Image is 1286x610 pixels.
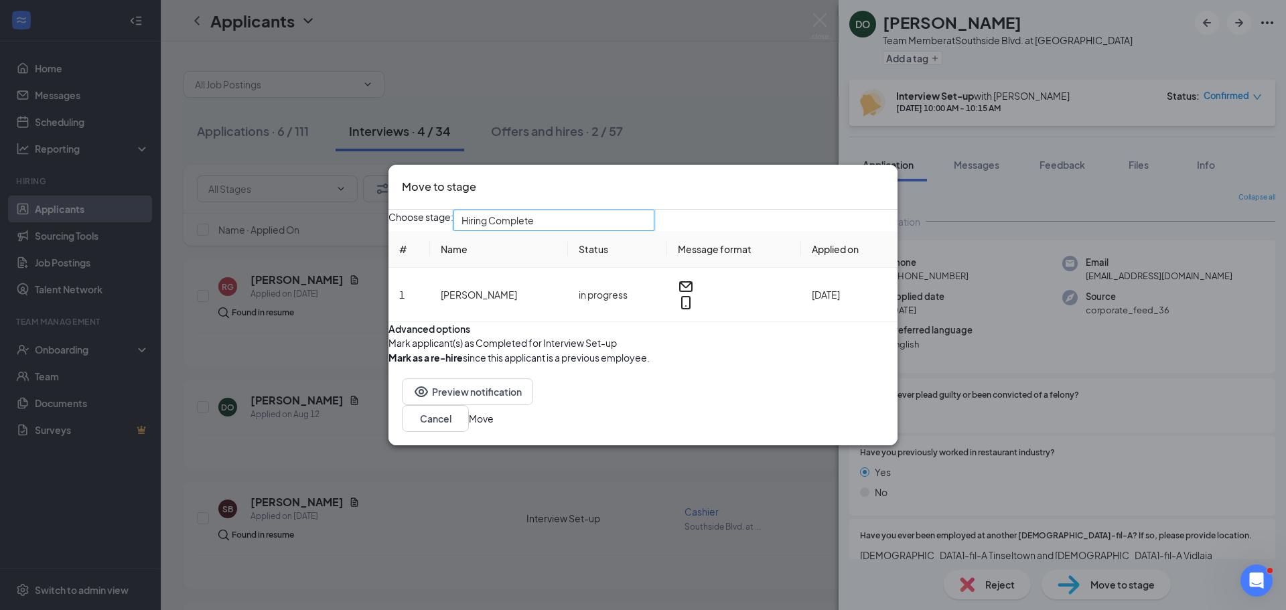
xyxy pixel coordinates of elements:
[402,378,533,405] button: EyePreview notification
[388,231,430,268] th: #
[388,350,650,365] div: since this applicant is a previous employee.
[568,268,667,322] td: in progress
[678,279,694,295] svg: Email
[667,231,801,268] th: Message format
[402,405,469,432] button: Cancel
[388,335,617,350] span: Mark applicant(s) as Completed for Interview Set-up
[388,322,898,335] div: Advanced options
[801,268,898,322] td: [DATE]
[678,295,694,311] svg: MobileSms
[388,352,463,364] b: Mark as a re-hire
[1240,564,1273,597] iframe: Intercom live chat
[388,210,453,231] span: Choose stage:
[801,231,898,268] th: Applied on
[399,289,405,301] span: 1
[430,231,568,268] th: Name
[430,268,568,322] td: [PERSON_NAME]
[413,384,429,400] svg: Eye
[469,411,494,426] button: Move
[568,231,667,268] th: Status
[461,210,534,230] span: Hiring Complete
[402,178,476,196] h3: Move to stage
